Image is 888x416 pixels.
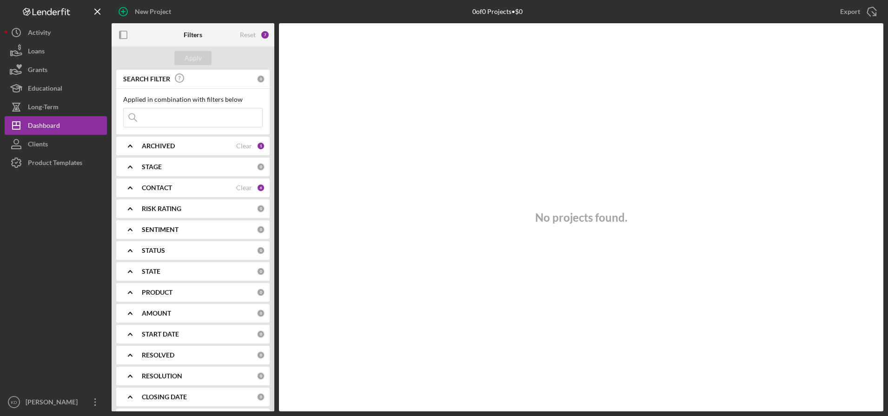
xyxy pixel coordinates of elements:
[142,142,175,150] b: ARCHIVED
[185,51,202,65] div: Apply
[5,60,107,79] button: Grants
[5,98,107,116] button: Long-Term
[257,267,265,276] div: 0
[5,135,107,153] button: Clients
[23,393,84,414] div: [PERSON_NAME]
[135,2,171,21] div: New Project
[142,226,179,233] b: SENTIMENT
[28,23,51,44] div: Activity
[184,31,202,39] b: Filters
[257,393,265,401] div: 0
[236,184,252,191] div: Clear
[112,2,180,21] button: New Project
[472,8,523,15] div: 0 of 0 Projects • $0
[240,31,256,39] div: Reset
[142,372,182,380] b: RESOLUTION
[5,116,107,135] button: Dashboard
[28,79,62,100] div: Educational
[123,96,263,103] div: Applied in combination with filters below
[257,225,265,234] div: 0
[257,372,265,380] div: 0
[142,330,179,338] b: START DATE
[28,42,45,63] div: Loans
[174,51,212,65] button: Apply
[260,30,270,40] div: 7
[257,288,265,297] div: 0
[535,211,627,224] h3: No projects found.
[142,163,162,171] b: STAGE
[142,289,172,296] b: PRODUCT
[257,75,265,83] div: 0
[840,2,860,21] div: Export
[257,163,265,171] div: 0
[257,309,265,317] div: 0
[5,79,107,98] button: Educational
[5,393,107,411] button: KD[PERSON_NAME]
[142,393,187,401] b: CLOSING DATE
[5,153,107,172] button: Product Templates
[142,268,160,275] b: STATE
[257,330,265,338] div: 0
[142,310,171,317] b: AMOUNT
[142,205,181,212] b: RISK RATING
[28,153,82,174] div: Product Templates
[236,142,252,150] div: Clear
[28,135,48,156] div: Clients
[5,42,107,60] button: Loans
[28,60,47,81] div: Grants
[123,75,170,83] b: SEARCH FILTER
[257,142,265,150] div: 1
[257,184,265,192] div: 6
[5,23,107,42] button: Activity
[831,2,883,21] button: Export
[142,184,172,191] b: CONTACT
[257,205,265,213] div: 0
[28,116,60,137] div: Dashboard
[142,247,165,254] b: STATUS
[142,351,174,359] b: RESOLVED
[257,351,265,359] div: 0
[257,246,265,255] div: 0
[11,400,17,405] text: KD
[28,98,59,119] div: Long-Term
